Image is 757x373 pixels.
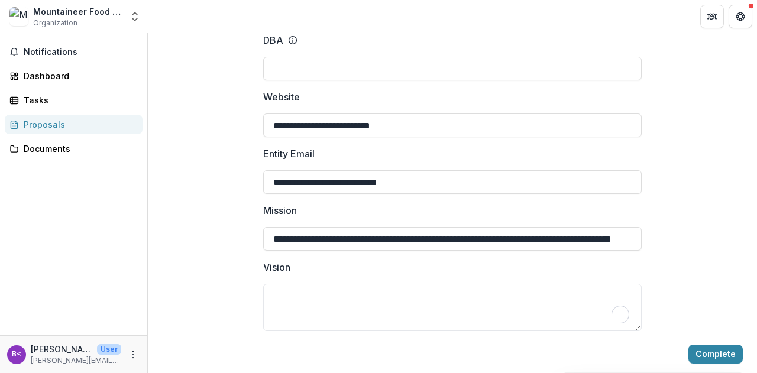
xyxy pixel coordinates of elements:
[263,284,642,331] textarea: To enrich screen reader interactions, please activate Accessibility in Grammarly extension settings
[31,355,121,366] p: [PERSON_NAME][EMAIL_ADDRESS][DOMAIN_NAME]
[688,345,743,364] button: Complete
[5,43,143,61] button: Notifications
[24,70,133,82] div: Dashboard
[263,203,297,218] p: Mission
[97,344,121,355] p: User
[126,348,140,362] button: More
[5,66,143,86] a: Dashboard
[5,90,143,110] a: Tasks
[127,5,143,28] button: Open entity switcher
[263,260,290,274] p: Vision
[24,142,133,155] div: Documents
[33,5,122,18] div: Mountaineer Food Bank, Inc.
[729,5,752,28] button: Get Help
[12,351,21,358] div: Becky Conrad <becky@mountaineerfoodbank.org> <becky@mountaineerfoodbank.org> <becky@mountaineerfo...
[263,147,315,161] p: Entity Email
[24,118,133,131] div: Proposals
[263,33,283,47] p: DBA
[33,18,77,28] span: Organization
[31,343,92,355] p: [PERSON_NAME] <[PERSON_NAME][EMAIL_ADDRESS][DOMAIN_NAME]> <[PERSON_NAME][EMAIL_ADDRESS][DOMAIN_NA...
[24,94,133,106] div: Tasks
[5,115,143,134] a: Proposals
[700,5,724,28] button: Partners
[24,47,138,57] span: Notifications
[9,7,28,26] img: Mountaineer Food Bank, Inc.
[5,139,143,158] a: Documents
[263,90,300,104] p: Website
